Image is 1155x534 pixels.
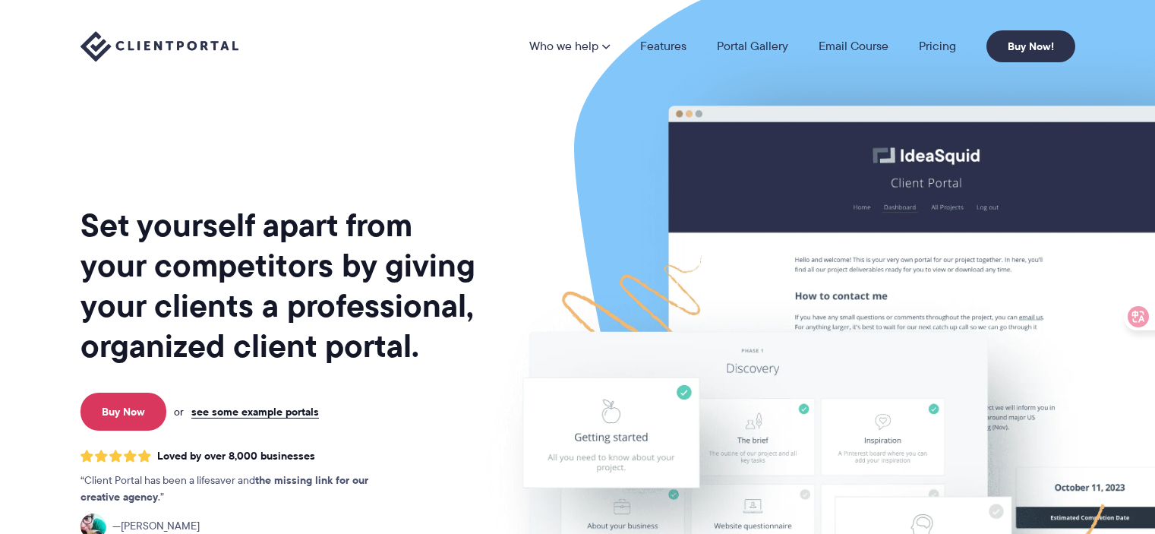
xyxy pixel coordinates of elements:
a: Buy Now [80,393,166,431]
a: Portal Gallery [717,40,788,52]
a: Pricing [919,40,956,52]
a: Who we help [529,40,610,52]
p: Client Portal has been a lifesaver and . [80,472,399,506]
a: Features [640,40,686,52]
a: see some example portals [191,405,319,419]
span: or [174,405,184,419]
strong: the missing link for our creative agency [80,472,368,505]
a: Buy Now! [986,30,1075,62]
a: Email Course [819,40,888,52]
h1: Set yourself apart from your competitors by giving your clients a professional, organized client ... [80,205,478,366]
span: Loved by over 8,000 businesses [157,450,315,463]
